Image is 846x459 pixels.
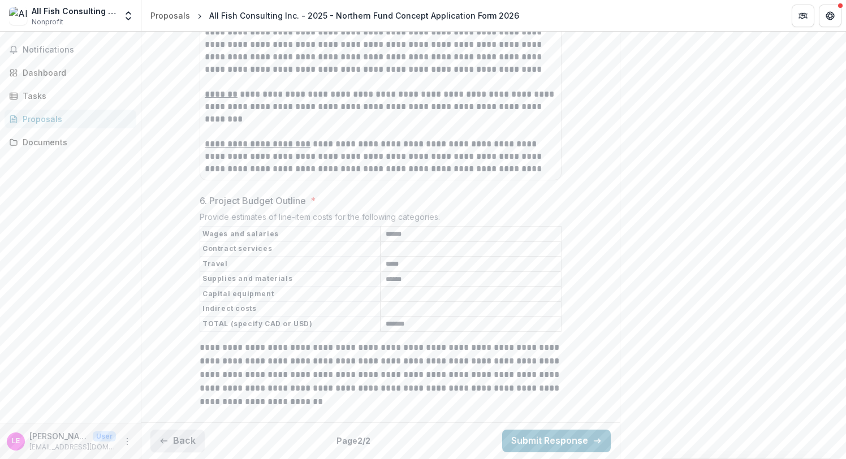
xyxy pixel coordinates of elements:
[792,5,814,27] button: Partners
[23,45,132,55] span: Notifications
[120,5,136,27] button: Open entity switcher
[5,133,136,151] a: Documents
[336,435,370,447] p: Page 2 / 2
[200,241,381,257] th: Contract services
[200,227,381,242] th: Wages and salaries
[93,431,116,441] p: User
[200,301,381,317] th: Indirect costs
[200,317,381,332] th: TOTAL (specify CAD or USD)
[23,113,127,125] div: Proposals
[146,7,524,24] nav: breadcrumb
[12,438,20,445] div: Laura K. Elmer
[29,430,88,442] p: [PERSON_NAME]
[200,257,381,272] th: Travel
[5,63,136,82] a: Dashboard
[5,110,136,128] a: Proposals
[502,430,611,452] button: Submit Response
[209,10,519,21] div: All Fish Consulting Inc. - 2025 - Northern Fund Concept Application Form 2026
[200,271,381,287] th: Supplies and materials
[5,86,136,105] a: Tasks
[29,442,116,452] p: [EMAIL_ADDRESS][DOMAIN_NAME]
[32,17,63,27] span: Nonprofit
[120,435,134,448] button: More
[150,10,190,21] div: Proposals
[9,7,27,25] img: All Fish Consulting Inc.
[819,5,841,27] button: Get Help
[150,430,205,452] button: Back
[23,67,127,79] div: Dashboard
[23,90,127,102] div: Tasks
[146,7,195,24] a: Proposals
[200,212,562,226] div: Provide estimates of line-item costs for the following categories.
[5,41,136,59] button: Notifications
[200,287,381,302] th: Capital equipment
[200,194,306,207] p: 6. Project Budget Outline
[23,136,127,148] div: Documents
[32,5,116,17] div: All Fish Consulting Inc.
